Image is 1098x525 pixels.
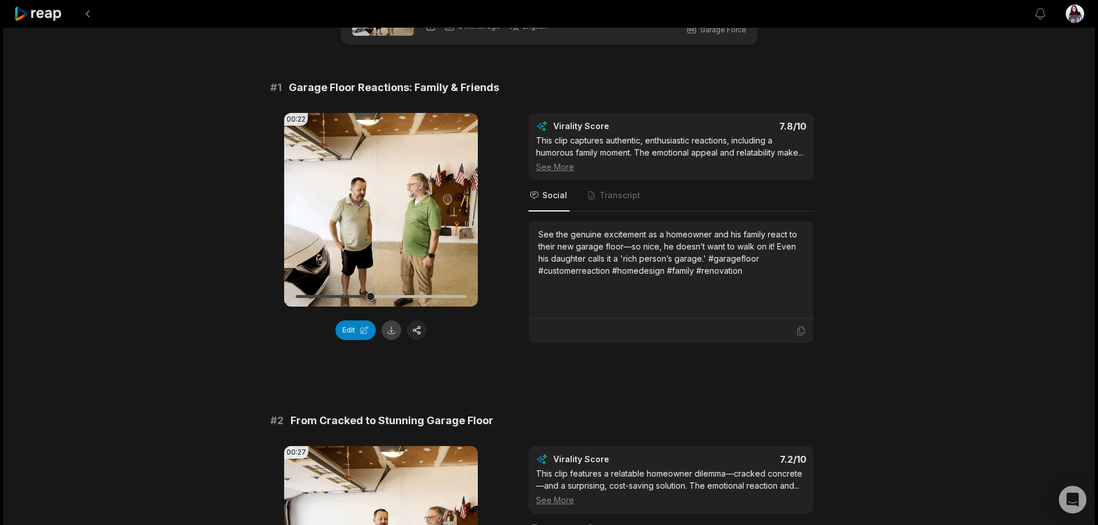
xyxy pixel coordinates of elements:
span: # 2 [270,413,284,429]
span: From Cracked to Stunning Garage Floor [290,413,493,429]
div: See the genuine excitement as a homeowner and his family react to their new garage floor—so nice,... [538,228,804,277]
div: 7.2 /10 [683,454,807,465]
div: Virality Score [553,120,677,132]
div: See More [536,494,806,506]
button: Edit [335,320,376,340]
div: Open Intercom Messenger [1059,486,1086,513]
span: # 1 [270,80,282,96]
span: Transcript [599,190,640,201]
nav: Tabs [529,180,814,211]
div: Virality Score [553,454,677,465]
span: Garage Floor Reactions: Family & Friends [289,80,499,96]
span: Garage Force [700,25,746,35]
span: Social [542,190,567,201]
div: This clip features a relatable homeowner dilemma—cracked concrete—and a surprising, cost-saving s... [536,467,806,506]
div: This clip captures authentic, enthusiastic reactions, including a humorous family moment. The emo... [536,134,806,173]
video: Your browser does not support mp4 format. [284,113,478,307]
div: See More [536,161,806,173]
div: 7.8 /10 [683,120,807,132]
